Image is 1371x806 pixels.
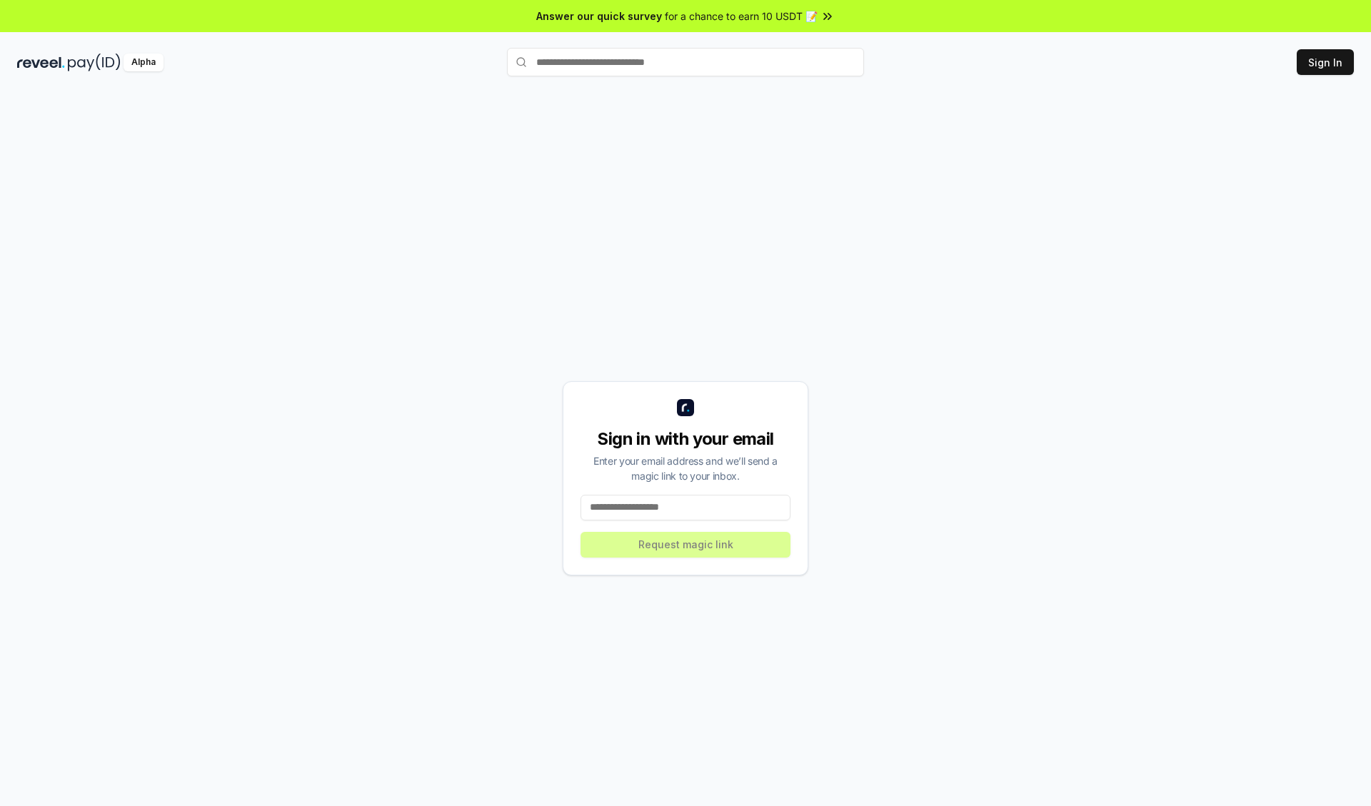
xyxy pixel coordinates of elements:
span: Answer our quick survey [536,9,662,24]
div: Sign in with your email [581,428,790,450]
img: pay_id [68,54,121,71]
img: logo_small [677,399,694,416]
div: Alpha [124,54,164,71]
button: Sign In [1297,49,1354,75]
span: for a chance to earn 10 USDT 📝 [665,9,818,24]
div: Enter your email address and we’ll send a magic link to your inbox. [581,453,790,483]
img: reveel_dark [17,54,65,71]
